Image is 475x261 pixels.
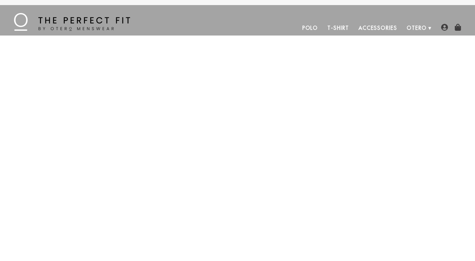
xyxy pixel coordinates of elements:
img: user-account-icon.png [441,24,448,31]
img: shopping-bag-icon.png [454,24,461,31]
a: T-Shirt [323,20,353,36]
a: Otero [402,20,432,36]
img: The Perfect Fit - by Otero Menswear - Logo [14,13,130,31]
a: Polo [298,20,323,36]
a: Accessories [354,20,402,36]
